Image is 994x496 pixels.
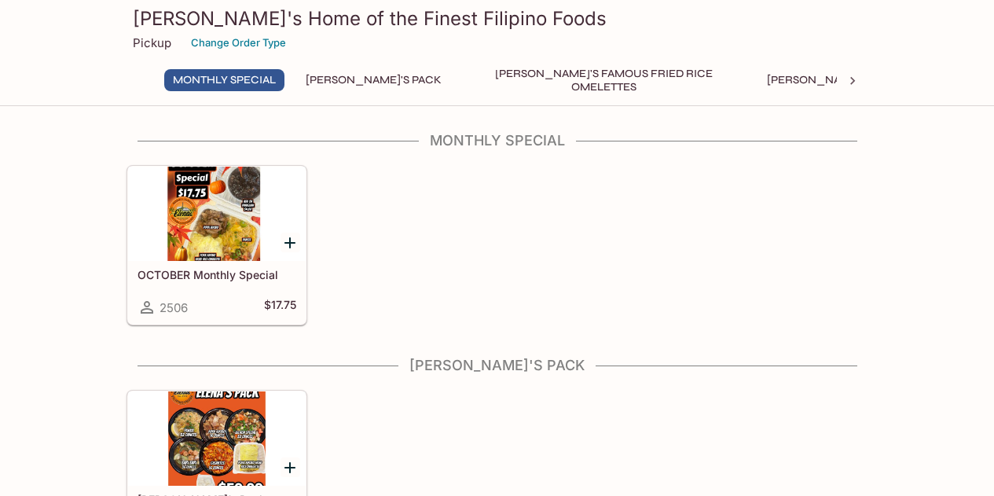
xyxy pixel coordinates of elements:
[133,35,171,50] p: Pickup
[160,300,188,315] span: 2506
[128,167,306,261] div: OCTOBER Monthly Special
[281,457,300,477] button: Add Elena’s Pack
[133,6,862,31] h3: [PERSON_NAME]'s Home of the Finest Filipino Foods
[127,132,868,149] h4: Monthly Special
[127,357,868,374] h4: [PERSON_NAME]'s Pack
[184,31,293,55] button: Change Order Type
[281,233,300,252] button: Add OCTOBER Monthly Special
[463,69,746,91] button: [PERSON_NAME]'s Famous Fried Rice Omelettes
[127,166,306,325] a: OCTOBER Monthly Special2506$17.75
[264,298,296,317] h5: $17.75
[164,69,284,91] button: Monthly Special
[758,69,959,91] button: [PERSON_NAME]'s Mixed Plates
[138,268,296,281] h5: OCTOBER Monthly Special
[128,391,306,486] div: Elena’s Pack
[297,69,450,91] button: [PERSON_NAME]'s Pack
